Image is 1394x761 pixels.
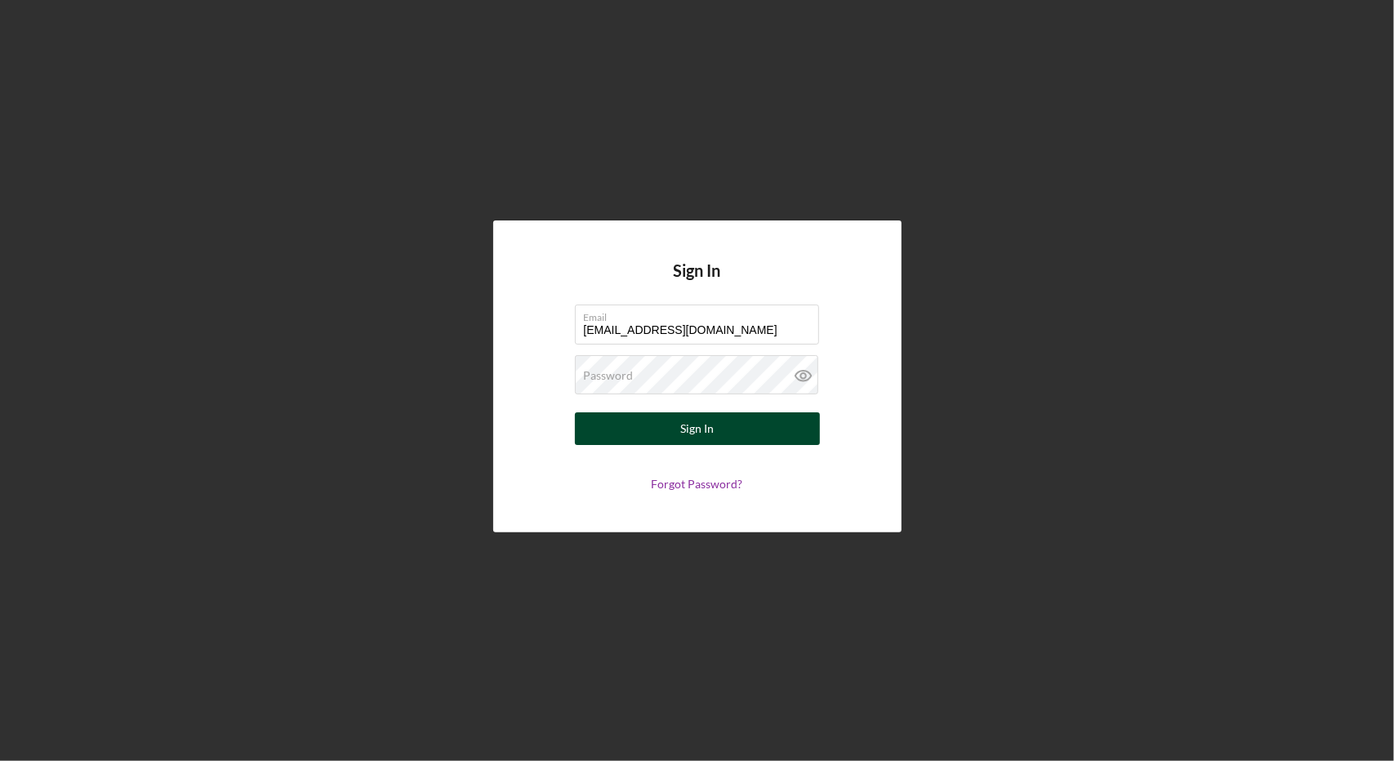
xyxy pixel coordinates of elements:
h4: Sign In [674,261,721,305]
label: Email [584,305,819,323]
label: Password [584,369,634,382]
a: Forgot Password? [652,477,743,491]
div: Sign In [680,412,714,445]
button: Sign In [575,412,820,445]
